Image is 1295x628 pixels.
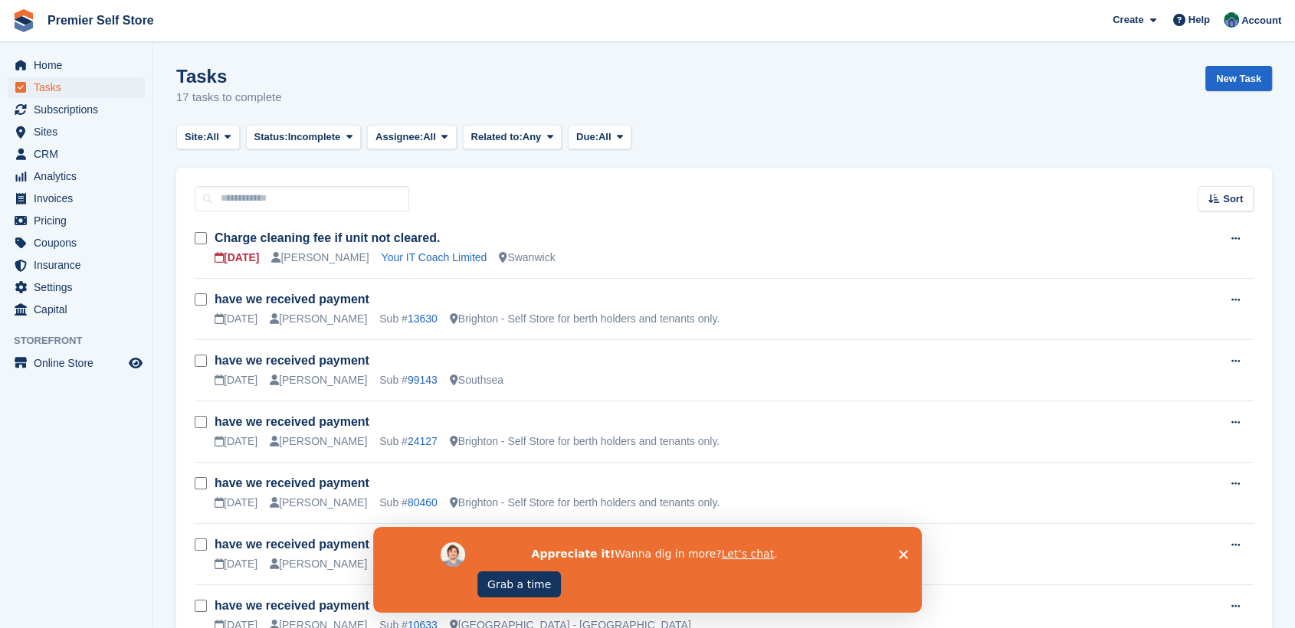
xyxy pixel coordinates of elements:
[270,556,367,572] div: [PERSON_NAME]
[1205,66,1272,91] a: New Task
[471,129,523,145] span: Related to:
[34,352,126,374] span: Online Store
[8,121,145,142] a: menu
[215,311,257,327] div: [DATE]
[598,129,611,145] span: All
[8,165,145,187] a: menu
[270,372,367,388] div: [PERSON_NAME]
[34,143,126,165] span: CRM
[499,250,555,266] div: Swanwick
[8,276,145,298] a: menu
[270,311,367,327] div: [PERSON_NAME]
[254,129,288,145] span: Status:
[408,312,438,325] a: 13630
[367,125,457,150] button: Assignee: All
[215,433,257,450] div: [DATE]
[1224,12,1239,28] img: Jo Granger
[450,433,720,450] div: Brighton - Self Store for berth holders and tenants only.
[126,354,145,372] a: Preview store
[1188,12,1210,28] span: Help
[215,556,257,572] div: [DATE]
[1113,12,1143,28] span: Create
[450,372,503,388] div: Southsea
[12,9,35,32] img: stora-icon-8386f47178a22dfd0bd8f6a31ec36ba5ce8667c1dd55bd0f319d3a0aa187defe.svg
[34,210,126,231] span: Pricing
[34,232,126,253] span: Coupons
[379,433,438,450] div: Sub #
[215,293,369,306] a: have we received payment
[176,125,240,150] button: Site: All
[270,433,367,450] div: [PERSON_NAME]
[423,129,436,145] span: All
[463,125,562,150] button: Related to: Any
[8,299,145,320] a: menu
[8,188,145,209] a: menu
[8,99,145,120] a: menu
[34,254,126,276] span: Insurance
[34,121,126,142] span: Sites
[215,476,369,489] a: have we received payment
[185,129,206,145] span: Site:
[206,129,219,145] span: All
[8,54,145,76] a: menu
[34,276,126,298] span: Settings
[379,372,438,388] div: Sub #
[271,250,369,266] div: [PERSON_NAME]
[176,66,282,87] h1: Tasks
[8,77,145,98] a: menu
[34,299,126,320] span: Capital
[379,495,438,511] div: Sub #
[215,415,369,428] a: have we received payment
[450,495,720,511] div: Brighton - Self Store for berth holders and tenants only.
[34,165,126,187] span: Analytics
[8,254,145,276] a: menu
[8,143,145,165] a: menu
[450,311,720,327] div: Brighton - Self Store for berth holders and tenants only.
[408,374,438,386] a: 99143
[34,99,126,120] span: Subscriptions
[8,210,145,231] a: menu
[215,495,257,511] div: [DATE]
[270,495,367,511] div: [PERSON_NAME]
[41,8,160,33] a: Premier Self Store
[215,231,440,244] a: Charge cleaning fee if unit not cleared.
[34,77,126,98] span: Tasks
[215,372,257,388] div: [DATE]
[375,129,423,145] span: Assignee:
[8,232,145,253] a: menu
[246,125,361,150] button: Status: Incomplete
[373,527,922,613] iframe: Survey by David from Stora
[382,251,487,263] a: Your IT Coach Limited
[523,129,542,145] span: Any
[34,188,126,209] span: Invoices
[215,354,369,367] a: have we received payment
[215,538,369,551] a: have we received payment
[8,352,145,374] a: menu
[14,333,152,348] span: Storefront
[215,599,369,612] a: have we received payment
[568,125,631,150] button: Due: All
[176,89,282,106] p: 17 tasks to complete
[34,54,126,76] span: Home
[408,435,438,447] a: 24127
[215,250,259,266] div: [DATE]
[408,496,438,509] a: 80460
[288,129,341,145] span: Incomplete
[576,129,598,145] span: Due:
[1241,13,1281,28] span: Account
[1223,191,1243,207] span: Sort
[379,311,438,327] div: Sub #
